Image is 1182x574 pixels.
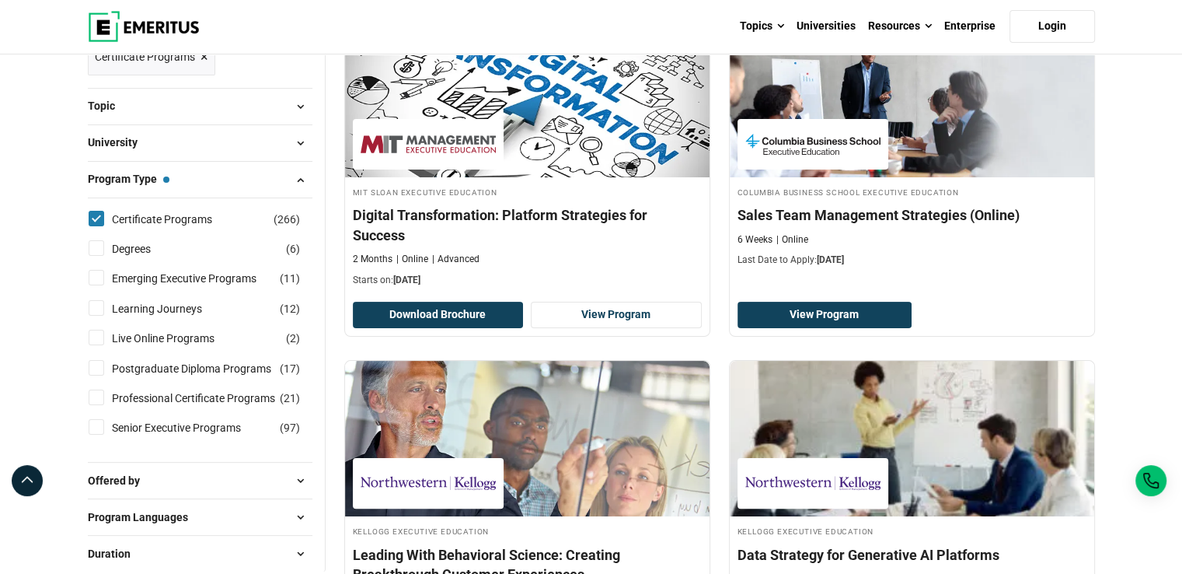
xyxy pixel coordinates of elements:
button: Program Type [88,168,312,191]
a: Professional Certificate Programs [112,390,306,407]
span: × [200,46,208,68]
span: Program Languages [88,509,200,526]
img: Leading With Behavioral Science: Creating Breakthrough Customer Experiences | Online Sales and Ma... [345,361,710,516]
span: ( ) [280,390,300,407]
span: ( ) [286,240,300,257]
h4: Digital Transformation: Platform Strategies for Success [353,205,702,244]
p: Online [396,253,428,266]
h4: Sales Team Management Strategies (Online) [737,205,1086,225]
span: ( ) [274,211,300,228]
img: Columbia Business School Executive Education [745,127,880,162]
a: Postgraduate Diploma Programs [112,360,302,377]
span: [DATE] [393,275,420,285]
h4: Kellogg Executive Education [737,524,1086,537]
img: Digital Transformation: Platform Strategies for Success | Online Strategy and Innovation Course [345,22,710,177]
img: Sales Team Management Strategies (Online) | Online Sales and Marketing Course [730,22,1094,177]
span: 17 [284,362,296,375]
a: View Program [531,302,702,328]
button: Program Languages [88,506,312,529]
span: University [88,134,150,151]
p: 2 Months [353,253,392,266]
h4: Data Strategy for Generative AI Platforms [737,545,1086,565]
span: 6 [290,243,296,255]
a: Senior Executive Programs [112,419,272,436]
img: Kellogg Executive Education [361,466,496,501]
a: Certificate Programs [112,211,243,228]
a: Learning Journeys [112,300,233,317]
h4: MIT Sloan Executive Education [353,185,702,198]
span: 12 [284,303,296,315]
span: 97 [284,422,296,434]
p: Online [776,233,808,247]
span: ( ) [280,360,300,377]
a: Certificate Programs × [88,39,215,75]
p: Advanced [432,253,479,266]
span: ( ) [280,270,300,287]
span: ( ) [280,419,300,436]
span: Offered by [88,472,152,489]
h4: Kellogg Executive Education [353,524,702,537]
span: ( ) [286,330,300,347]
button: Offered by [88,469,312,492]
a: View Program [737,302,912,328]
img: Kellogg Executive Education [745,466,880,501]
span: Duration [88,545,143,562]
p: Last Date to Apply: [737,254,1086,267]
a: Strategy and Innovation Course by MIT Sloan Executive Education - August 21, 2025 MIT Sloan Execu... [345,22,710,295]
span: 2 [290,332,296,345]
a: Degrees [112,240,182,257]
button: Duration [88,542,312,565]
a: Emerging Executive Programs [112,270,288,287]
button: Download Brochure [353,302,524,328]
span: [DATE] [817,254,844,265]
a: Login [1009,10,1095,43]
span: Program Type [88,170,169,187]
a: Live Online Programs [112,330,246,347]
h4: Columbia Business School Executive Education [737,185,1086,198]
img: Data Strategy for Generative AI Platforms | Online Data Science and Analytics Course [730,361,1094,516]
img: MIT Sloan Executive Education [361,127,496,162]
p: 6 Weeks [737,233,772,247]
span: ( ) [280,300,300,317]
a: Sales and Marketing Course by Columbia Business School Executive Education - August 21, 2025 Colu... [730,22,1094,275]
button: Topic [88,95,312,118]
span: 11 [284,272,296,285]
p: Starts on: [353,274,702,287]
span: 21 [284,392,296,404]
span: 266 [277,213,296,226]
button: University [88,131,312,155]
span: Topic [88,97,127,114]
span: Certificate Programs [95,48,195,65]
